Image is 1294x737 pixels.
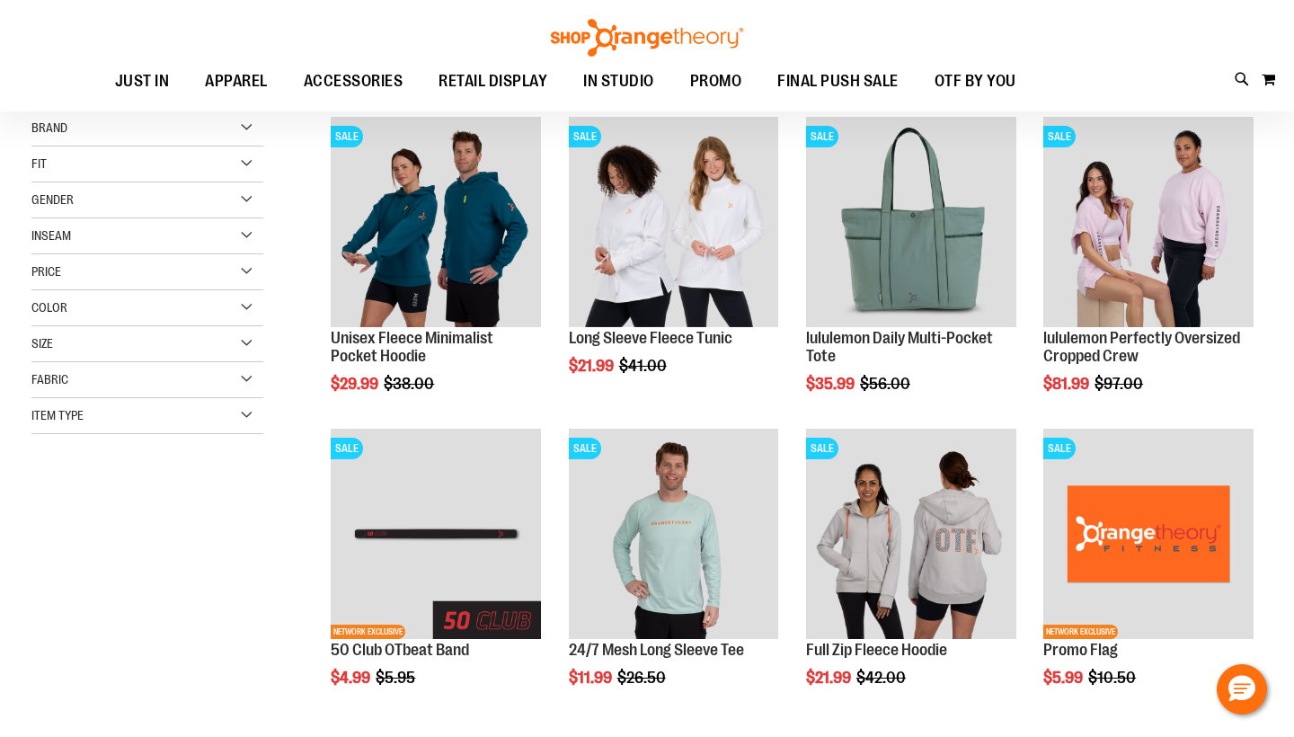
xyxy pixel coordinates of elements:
[331,625,405,639] span: NETWORK EXCLUSIVE
[569,329,732,347] a: Long Sleeve Fleece Tunic
[619,357,669,375] span: $41.00
[1217,664,1267,715] button: Hello, have a question? Let’s chat.
[569,429,779,639] img: Main Image of 1457095
[331,375,381,393] span: $29.99
[690,61,742,102] span: PROMO
[331,429,541,639] img: Main View of 2024 50 Club OTBeat Band
[1043,117,1254,330] a: lululemon Perfectly Oversized Cropped CrewSALE
[806,375,857,393] span: $35.99
[797,108,1025,438] div: product
[560,420,788,733] div: product
[331,429,541,642] a: Main View of 2024 50 Club OTBeat BandSALENETWORK EXCLUSIVE
[583,61,654,102] span: IN STUDIO
[806,669,854,687] span: $21.99
[1095,375,1146,393] span: $97.00
[672,61,760,102] a: PROMO
[569,438,601,459] span: SALE
[569,641,744,659] a: 24/7 Mesh Long Sleeve Tee
[1043,375,1092,393] span: $81.99
[860,375,913,393] span: $56.00
[806,438,838,459] span: SALE
[806,117,1016,327] img: lululemon Daily Multi-Pocket Tote
[1043,625,1118,639] span: NETWORK EXCLUSIVE
[1034,420,1263,733] div: product
[935,61,1016,102] span: OTF BY YOU
[31,264,61,279] span: Price
[797,420,1025,733] div: product
[331,329,493,365] a: Unisex Fleece Minimalist Pocket Hoodie
[187,61,286,102] a: APPAREL
[1034,108,1263,438] div: product
[1043,126,1076,147] span: SALE
[31,336,53,351] span: Size
[31,372,68,386] span: Fabric
[569,669,615,687] span: $11.99
[777,61,899,102] span: FINAL PUSH SALE
[31,228,71,243] span: Inseam
[31,156,47,171] span: Fit
[856,669,908,687] span: $42.00
[569,117,779,330] a: Product image for Fleece Long SleeveSALE
[31,120,67,135] span: Brand
[205,61,268,102] span: APPAREL
[617,669,669,687] span: $26.50
[1088,669,1139,687] span: $10.50
[421,61,565,102] a: RETAIL DISPLAY
[376,669,418,687] span: $5.95
[806,126,838,147] span: SALE
[286,61,421,102] a: ACCESSORIES
[31,408,84,422] span: Item Type
[565,61,672,102] a: IN STUDIO
[331,669,373,687] span: $4.99
[1043,429,1254,642] a: Product image for Promo Flag OrangeSALENETWORK EXCLUSIVE
[331,126,363,147] span: SALE
[304,61,403,102] span: ACCESSORIES
[1043,438,1076,459] span: SALE
[1043,117,1254,327] img: lululemon Perfectly Oversized Cropped Crew
[569,117,779,327] img: Product image for Fleece Long Sleeve
[917,61,1034,102] a: OTF BY YOU
[1043,429,1254,639] img: Product image for Promo Flag Orange
[1043,641,1118,659] a: Promo Flag
[569,429,779,642] a: Main Image of 1457095SALE
[384,375,437,393] span: $38.00
[560,108,788,421] div: product
[439,61,547,102] span: RETAIL DISPLAY
[31,192,74,207] span: Gender
[331,117,541,330] a: Unisex Fleece Minimalist Pocket HoodieSALE
[331,438,363,459] span: SALE
[97,61,188,102] a: JUST IN
[31,300,67,315] span: Color
[322,420,550,733] div: product
[331,117,541,327] img: Unisex Fleece Minimalist Pocket Hoodie
[331,641,469,659] a: 50 Club OTbeat Band
[806,329,993,365] a: lululemon Daily Multi-Pocket Tote
[806,429,1016,642] a: Main Image of 1457091SALE
[569,126,601,147] span: SALE
[322,108,550,438] div: product
[1043,669,1086,687] span: $5.99
[759,61,917,102] a: FINAL PUSH SALE
[1043,329,1240,365] a: lululemon Perfectly Oversized Cropped Crew
[806,641,947,659] a: Full Zip Fleece Hoodie
[806,429,1016,639] img: Main Image of 1457091
[115,61,170,102] span: JUST IN
[548,19,746,57] img: Shop Orangetheory
[569,357,616,375] span: $21.99
[806,117,1016,330] a: lululemon Daily Multi-Pocket ToteSALE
